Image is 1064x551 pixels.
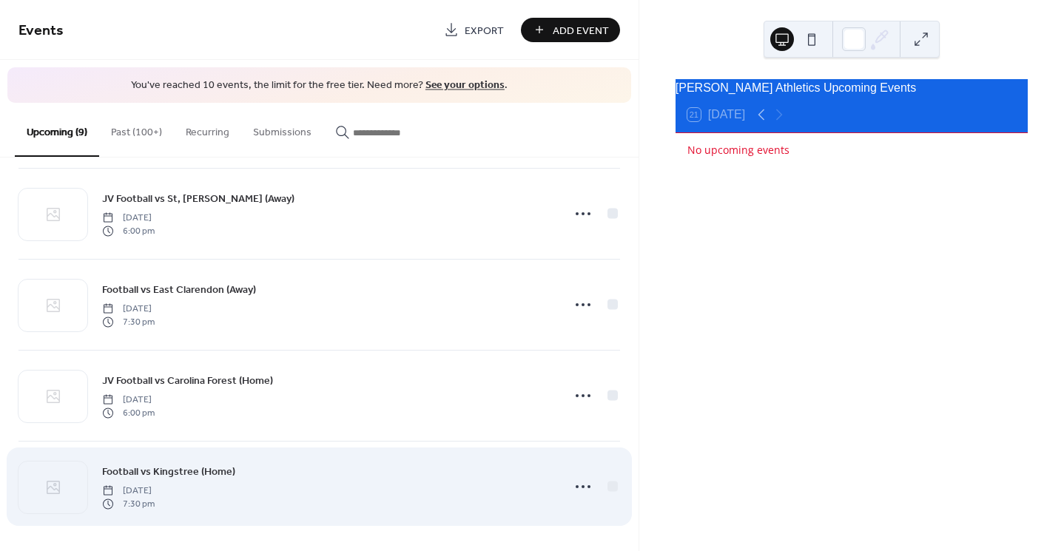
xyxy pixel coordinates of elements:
[18,16,64,45] span: Events
[102,498,155,511] span: 7:30 pm
[425,75,505,95] a: See your options
[102,211,155,224] span: [DATE]
[102,393,155,406] span: [DATE]
[102,484,155,497] span: [DATE]
[102,373,273,388] span: JV Football vs Carolina Forest (Home)
[102,463,235,480] a: Football vs Kingstree (Home)
[102,191,294,206] span: JV Football vs St, [PERSON_NAME] (Away)
[465,23,504,38] span: Export
[433,18,515,42] a: Export
[102,302,155,315] span: [DATE]
[174,103,241,155] button: Recurring
[102,190,294,207] a: JV Football vs St, [PERSON_NAME] (Away)
[22,78,616,93] span: You've reached 10 events, the limit for the free tier. Need more? .
[102,464,235,479] span: Football vs Kingstree (Home)
[102,407,155,420] span: 6:00 pm
[676,79,1028,97] div: [PERSON_NAME] Athletics Upcoming Events
[102,316,155,329] span: 7:30 pm
[102,281,256,298] a: Football vs East Clarendon (Away)
[102,225,155,238] span: 6:00 pm
[15,103,99,157] button: Upcoming (9)
[241,103,323,155] button: Submissions
[102,372,273,389] a: JV Football vs Carolina Forest (Home)
[687,142,1016,158] div: No upcoming events
[102,282,256,297] span: Football vs East Clarendon (Away)
[99,103,174,155] button: Past (100+)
